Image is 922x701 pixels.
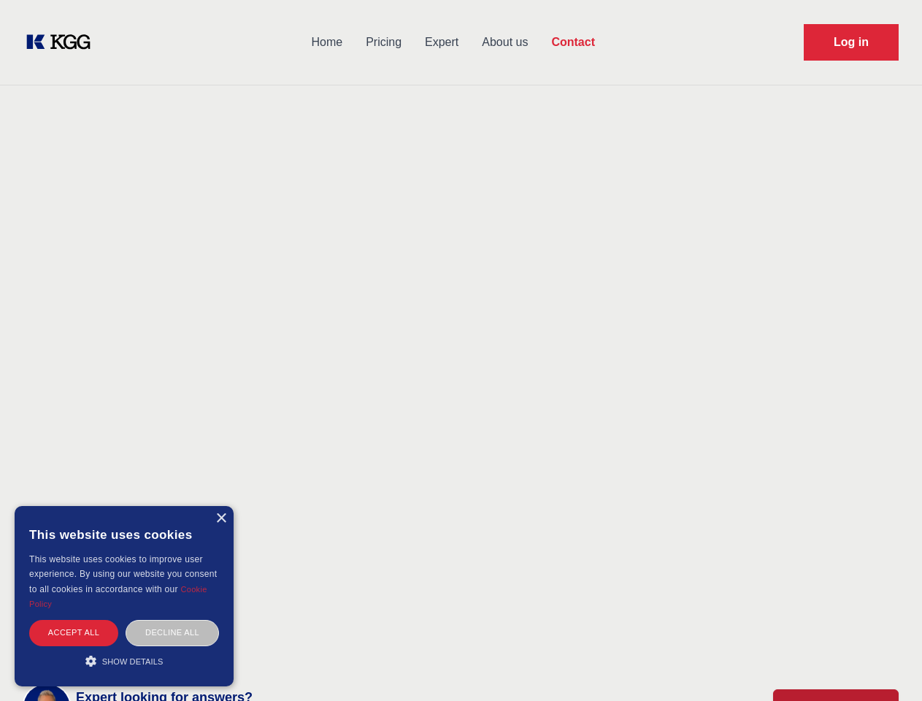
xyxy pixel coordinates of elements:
[29,620,118,646] div: Accept all
[29,585,207,608] a: Cookie Policy
[354,23,413,61] a: Pricing
[102,657,164,666] span: Show details
[470,23,539,61] a: About us
[299,23,354,61] a: Home
[804,24,899,61] a: Request Demo
[29,517,219,552] div: This website uses cookies
[413,23,470,61] a: Expert
[849,631,922,701] iframe: Chat Widget
[23,31,102,54] a: KOL Knowledge Platform: Talk to Key External Experts (KEE)
[539,23,607,61] a: Contact
[29,554,217,594] span: This website uses cookies to improve user experience. By using our website you consent to all coo...
[126,620,219,646] div: Decline all
[215,513,226,524] div: Close
[29,654,219,668] div: Show details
